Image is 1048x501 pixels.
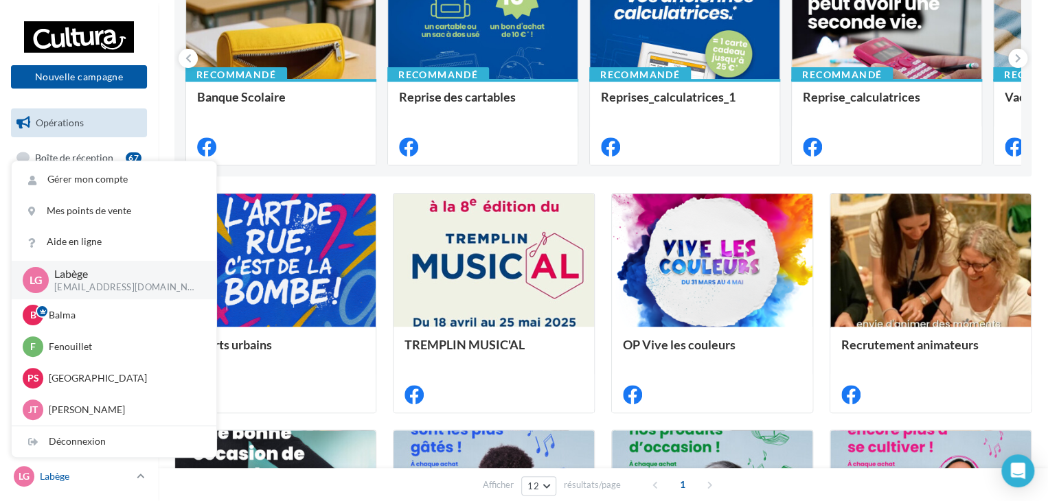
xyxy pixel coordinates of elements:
span: Afficher [483,478,514,491]
a: Lg Labège [11,463,147,489]
span: Lg [30,272,43,288]
div: OP Vive les couleurs [623,338,801,365]
span: JT [28,403,38,417]
span: B [30,308,36,322]
span: F [30,340,36,353]
p: Labège [54,266,194,282]
a: Gérer mon compte [12,164,216,195]
a: Boîte de réception67 [8,143,150,172]
button: 12 [521,476,556,496]
div: Recommandé [791,67,893,82]
a: Campagnes [8,178,150,207]
span: Boîte de réception [35,151,113,163]
p: Balma [49,308,200,322]
button: Nouvelle campagne [11,65,147,89]
div: Banque Scolaire [197,90,365,117]
div: Reprises_calculatrices_1 [601,90,768,117]
div: 67 [126,152,141,163]
p: Fenouillet [49,340,200,353]
span: résultats/page [564,478,621,491]
p: Labège [40,469,131,483]
div: Déconnexion [12,426,216,457]
div: Recommandé [387,67,489,82]
a: Opérations [8,108,150,137]
p: [EMAIL_ADDRESS][DOMAIN_NAME] [54,281,194,294]
a: Aide en ligne [12,226,216,257]
span: 1 [672,474,694,496]
div: TREMPLIN MUSIC'AL [405,338,583,365]
div: Recrutement animateurs [841,338,1020,365]
div: Recommandé [589,67,691,82]
a: Calendrier [8,246,150,275]
p: [PERSON_NAME] [49,403,200,417]
a: Médiathèque [8,212,150,241]
div: Recommandé [185,67,287,82]
div: Open Intercom Messenger [1001,454,1034,487]
span: Opérations [36,117,84,128]
p: [GEOGRAPHIC_DATA] [49,371,200,385]
span: 12 [527,480,539,491]
div: Reprise_calculatrices [803,90,970,117]
span: Lg [19,469,30,483]
div: OP Arts urbains [186,338,365,365]
div: Reprise des cartables [399,90,567,117]
a: Mes points de vente [12,196,216,226]
span: Ps [27,371,39,385]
